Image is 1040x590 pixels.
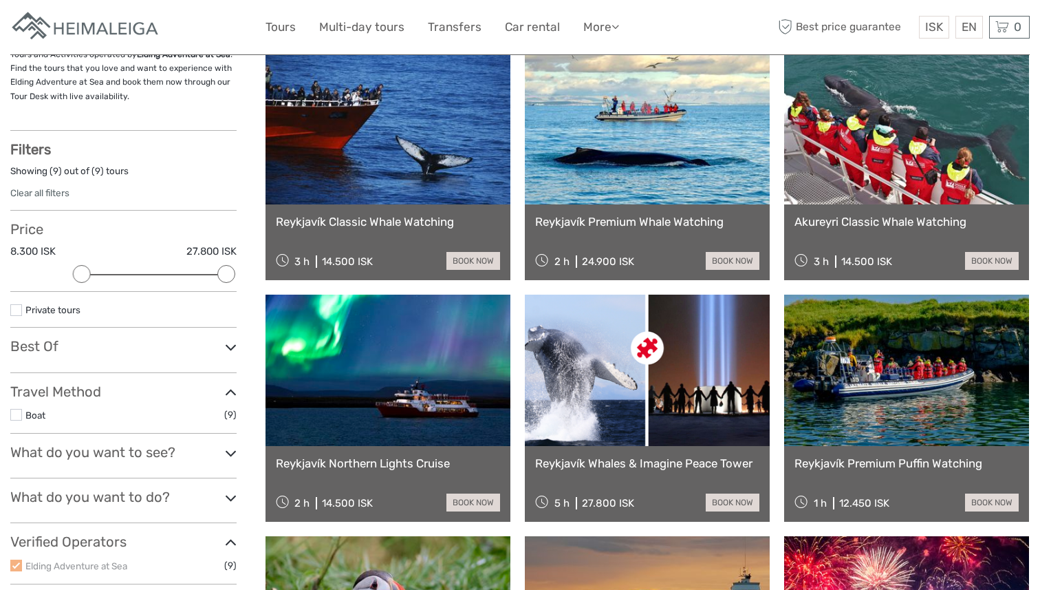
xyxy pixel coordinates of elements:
[706,252,759,270] a: book now
[775,16,916,39] span: Best price guarantee
[10,338,237,355] h3: Best Of
[10,444,237,461] h3: What do you want to see?
[158,21,175,38] button: Open LiveChat chat widget
[19,24,155,35] p: We're away right now. Please check back later!
[276,456,500,470] a: Reykjavík Northern Lights Cruise
[10,221,237,238] h3: Price
[266,17,296,37] a: Tours
[955,16,983,39] div: EN
[554,255,570,268] span: 2 h
[446,494,500,512] a: book now
[505,17,560,37] a: Car rental
[25,560,127,571] a: Elding Adventure at Sea
[814,497,827,509] span: 1 h
[25,410,45,421] a: Boat
[706,494,759,512] a: book now
[294,497,310,509] span: 2 h
[10,489,237,505] h3: What do you want to do?
[535,215,759,229] a: Reykjavík Premium Whale Watching
[53,165,58,178] label: 9
[224,407,237,423] span: (9)
[814,255,829,268] span: 3 h
[25,304,80,315] a: Private tours
[446,252,500,270] a: book now
[137,50,230,59] strong: Elding Adventure at Sea
[582,497,634,509] div: 27.800 ISK
[95,165,100,178] label: 9
[322,255,373,268] div: 14.500 ISK
[319,17,404,37] a: Multi-day tours
[276,215,500,229] a: Reykjavík Classic Whale Watching
[535,456,759,470] a: Reykjavík Whales & Imagine Peace Tower
[965,494,1019,512] a: book now
[582,255,634,268] div: 24.900 ISK
[10,141,51,158] strong: Filters
[10,244,56,259] label: 8.300 ISK
[1012,20,1023,34] span: 0
[224,558,237,573] span: (9)
[965,252,1019,270] a: book now
[428,17,481,37] a: Transfers
[839,497,889,509] div: 12.450 ISK
[583,17,619,37] a: More
[10,10,162,44] img: Apartments in Reykjavik
[10,187,69,198] a: Clear all filters
[10,383,237,400] h3: Travel Method
[841,255,892,268] div: 14.500 ISK
[10,48,237,104] p: Tours and Activities operated by . Find the tours that you love and want to experience with Eldin...
[10,165,237,186] div: Showing ( ) out of ( ) tours
[294,255,310,268] span: 3 h
[925,20,943,34] span: ISK
[794,215,1019,229] a: Akureyri Classic Whale Watching
[10,534,237,550] h3: Verified Operators
[186,244,237,259] label: 27.800 ISK
[794,456,1019,470] a: Reykjavík Premium Puffin Watching
[554,497,570,509] span: 5 h
[322,497,373,509] div: 14.500 ISK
